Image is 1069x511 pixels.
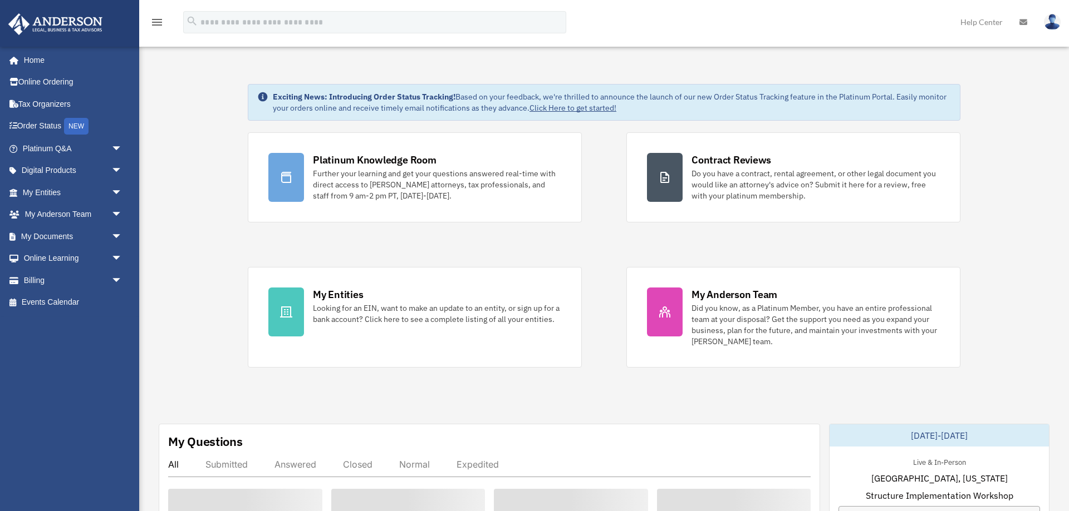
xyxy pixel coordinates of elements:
div: Expedited [457,459,499,470]
a: Platinum Q&Aarrow_drop_down [8,137,139,160]
a: Tax Organizers [8,93,139,115]
img: Anderson Advisors Platinum Portal [5,13,106,35]
a: Billingarrow_drop_down [8,269,139,291]
span: [GEOGRAPHIC_DATA], [US_STATE] [871,472,1008,485]
a: Online Learningarrow_drop_down [8,247,139,270]
div: Normal [399,459,430,470]
span: arrow_drop_down [111,137,134,160]
a: menu [150,19,164,29]
div: Looking for an EIN, want to make an update to an entity, or sign up for a bank account? Click her... [313,302,561,325]
div: All [168,459,179,470]
div: My Questions [168,433,243,450]
strong: Exciting News: Introducing Order Status Tracking! [273,92,455,102]
div: Further your learning and get your questions answered real-time with direct access to [PERSON_NAM... [313,168,561,201]
div: My Entities [313,287,363,301]
div: Did you know, as a Platinum Member, you have an entire professional team at your disposal? Get th... [692,302,940,347]
div: Platinum Knowledge Room [313,153,437,167]
a: Order StatusNEW [8,115,139,138]
a: Home [8,49,134,71]
span: arrow_drop_down [111,225,134,248]
span: Structure Implementation Workshop [866,489,1013,502]
div: Contract Reviews [692,153,771,167]
a: Platinum Knowledge Room Further your learning and get your questions answered real-time with dire... [248,132,582,222]
a: Online Ordering [8,71,139,93]
span: arrow_drop_down [111,204,134,226]
span: arrow_drop_down [111,269,134,292]
a: My Anderson Teamarrow_drop_down [8,204,139,226]
i: menu [150,16,164,29]
div: Closed [343,459,372,470]
div: Live & In-Person [904,455,975,467]
a: My Entitiesarrow_drop_down [8,181,139,204]
a: Events Calendar [8,291,139,314]
span: arrow_drop_down [111,247,134,270]
div: NEW [64,118,89,135]
div: [DATE]-[DATE] [830,424,1049,446]
div: Do you have a contract, rental agreement, or other legal document you would like an attorney's ad... [692,168,940,201]
span: arrow_drop_down [111,160,134,182]
i: search [186,15,198,27]
a: My Anderson Team Did you know, as a Platinum Member, you have an entire professional team at your... [626,267,960,368]
a: My Documentsarrow_drop_down [8,225,139,247]
div: My Anderson Team [692,287,777,301]
span: arrow_drop_down [111,181,134,204]
a: Digital Productsarrow_drop_down [8,160,139,182]
div: Based on your feedback, we're thrilled to announce the launch of our new Order Status Tracking fe... [273,91,951,113]
div: Submitted [205,459,248,470]
a: My Entities Looking for an EIN, want to make an update to an entity, or sign up for a bank accoun... [248,267,582,368]
div: Answered [274,459,316,470]
img: User Pic [1044,14,1061,30]
a: Contract Reviews Do you have a contract, rental agreement, or other legal document you would like... [626,132,960,222]
a: Click Here to get started! [529,103,616,113]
